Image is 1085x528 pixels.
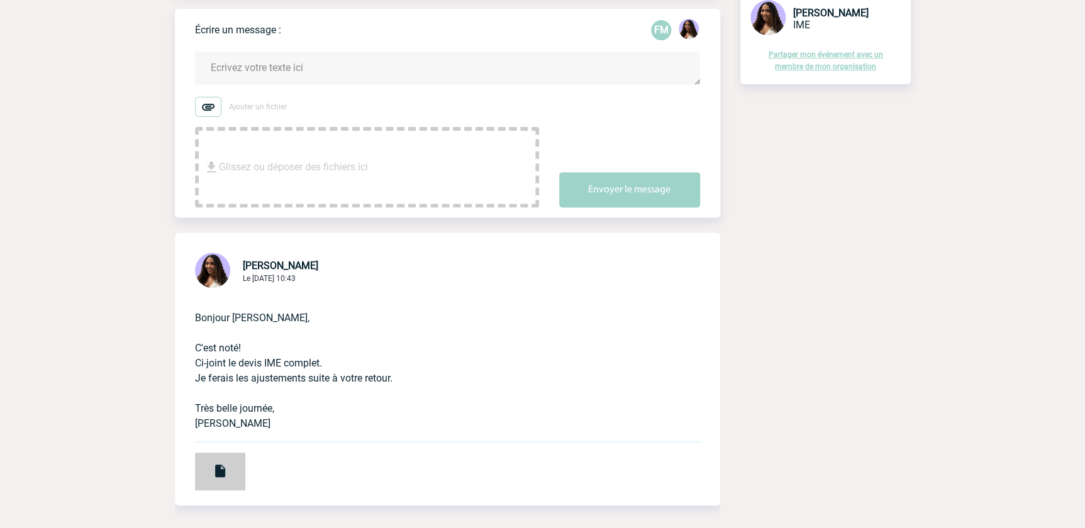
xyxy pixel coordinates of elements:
[793,19,810,31] span: IME
[793,7,869,19] span: [PERSON_NAME]
[651,20,671,40] p: FM
[229,102,287,111] span: Ajouter un fichier
[769,50,883,71] a: Partager mon événement avec un membre de mon organisation
[243,260,318,272] span: [PERSON_NAME]
[204,160,219,175] img: file_download.svg
[651,20,671,40] div: Florence MATHIEU
[679,19,699,41] div: Jessica NETO BOGALHO
[219,136,368,199] span: Glissez ou déposer des fichiers ici
[195,24,281,36] p: Écrire un message :
[195,253,230,288] img: 131234-0.jpg
[195,290,665,431] p: Bonjour [PERSON_NAME], C'est noté! Ci-joint le devis IME complet. Je ferais les ajustements suite...
[679,19,699,39] img: 131234-0.jpg
[243,274,296,283] span: Le [DATE] 10:43
[559,172,700,207] button: Envoyer le message
[175,459,245,471] a: Devis PRO452961 ABEILLE IARD & SANTE.pdf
